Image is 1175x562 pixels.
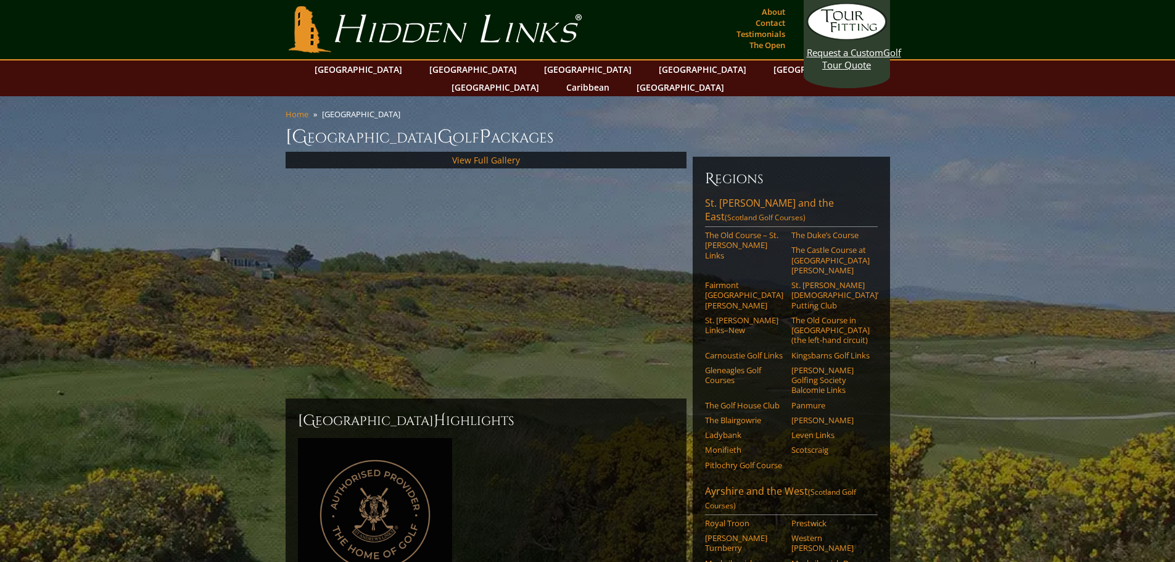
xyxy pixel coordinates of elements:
[746,36,788,54] a: The Open
[705,518,783,528] a: Royal Troon
[705,430,783,440] a: Ladybank
[560,78,616,96] a: Caribbean
[705,487,856,511] span: (Scotland Golf Courses)
[791,365,870,395] a: [PERSON_NAME] Golfing Society Balcomie Links
[705,196,878,227] a: St. [PERSON_NAME] and the East(Scotland Golf Courses)
[791,533,870,553] a: Western [PERSON_NAME]
[445,78,545,96] a: [GEOGRAPHIC_DATA]
[767,60,867,78] a: [GEOGRAPHIC_DATA]
[423,60,523,78] a: [GEOGRAPHIC_DATA]
[434,411,446,431] span: H
[705,400,783,410] a: The Golf House Club
[705,445,783,455] a: Monifieth
[705,460,783,470] a: Pitlochry Golf Course
[752,14,788,31] a: Contact
[705,533,783,553] a: [PERSON_NAME] Turnberry
[452,154,520,166] a: View Full Gallery
[286,109,308,120] a: Home
[630,78,730,96] a: [GEOGRAPHIC_DATA]
[791,415,870,425] a: [PERSON_NAME]
[479,125,491,149] span: P
[705,484,878,515] a: Ayrshire and the West(Scotland Golf Courses)
[538,60,638,78] a: [GEOGRAPHIC_DATA]
[791,230,870,240] a: The Duke’s Course
[791,245,870,275] a: The Castle Course at [GEOGRAPHIC_DATA][PERSON_NAME]
[705,169,878,189] h6: Regions
[791,350,870,360] a: Kingsbarns Golf Links
[791,445,870,455] a: Scotscraig
[298,411,674,431] h2: [GEOGRAPHIC_DATA] ighlights
[733,25,788,43] a: Testimonials
[653,60,752,78] a: [GEOGRAPHIC_DATA]
[791,315,870,345] a: The Old Course in [GEOGRAPHIC_DATA] (the left-hand circuit)
[807,3,887,71] a: Request a CustomGolf Tour Quote
[308,60,408,78] a: [GEOGRAPHIC_DATA]
[705,315,783,336] a: St. [PERSON_NAME] Links–New
[705,230,783,260] a: The Old Course – St. [PERSON_NAME] Links
[286,125,890,149] h1: [GEOGRAPHIC_DATA] olf ackages
[437,125,453,149] span: G
[791,430,870,440] a: Leven Links
[791,280,870,310] a: St. [PERSON_NAME] [DEMOGRAPHIC_DATA]’ Putting Club
[705,415,783,425] a: The Blairgowrie
[759,3,788,20] a: About
[791,518,870,528] a: Prestwick
[725,212,806,223] span: (Scotland Golf Courses)
[705,350,783,360] a: Carnoustie Golf Links
[705,280,783,310] a: Fairmont [GEOGRAPHIC_DATA][PERSON_NAME]
[807,46,883,59] span: Request a Custom
[705,365,783,386] a: Gleneagles Golf Courses
[322,109,405,120] li: [GEOGRAPHIC_DATA]
[791,400,870,410] a: Panmure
